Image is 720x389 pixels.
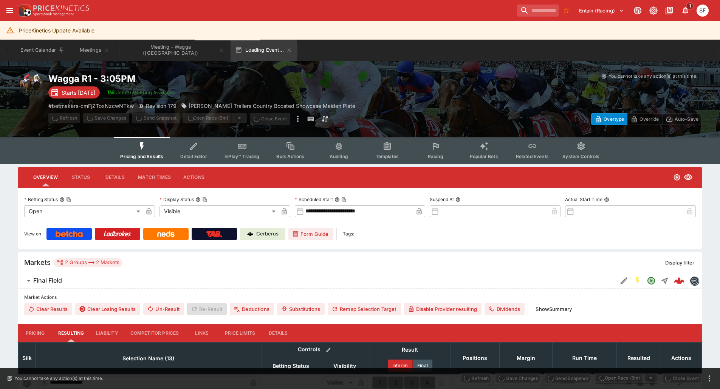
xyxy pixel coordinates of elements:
[247,231,253,237] img: Cerberus
[183,113,247,123] div: split button
[674,275,684,286] img: logo-cerberus--red.svg
[658,274,672,288] button: Straight
[143,303,184,315] span: Un-Result
[231,40,297,61] button: Loading Event...
[609,73,697,80] p: You cannot take any action(s) at this time.
[24,196,58,203] p: Betting Status
[293,113,302,125] button: more
[180,154,207,159] span: Detail Editor
[70,40,119,61] button: Meetings
[33,5,89,11] img: PriceKinetics
[672,273,687,288] a: edd5e312-225b-4e59-bba6-472d55b5cce9
[59,197,65,202] button: Betting StatusCopy To Clipboard
[48,73,375,85] h2: Copy To Clipboard
[14,375,103,382] p: You cannot take any action(s) at this time.
[24,292,696,303] label: Market Actions
[75,303,140,315] button: Clear Losing Results
[195,197,201,202] button: Display StatusCopy To Clipboard
[560,5,572,17] button: No Bookmarks
[663,4,676,17] button: Documentation
[594,373,658,383] div: split button
[52,324,90,342] button: Resulting
[146,102,177,110] p: Revision 179
[159,196,194,203] p: Display Status
[674,275,684,286] div: edd5e312-225b-4e59-bba6-472d55b5cce9
[565,196,602,203] p: Actual Start Time
[562,154,599,159] span: System Controls
[64,168,98,186] button: Status
[631,274,644,288] button: SGM Enabled
[485,303,525,315] button: Dividends
[225,154,259,159] span: InPlay™ Trading
[103,86,179,99] button: Jetbet Meeting Available
[328,303,401,315] button: Remap Selection Target
[574,5,629,17] button: Select Tenant
[206,231,222,237] img: TabNZ
[24,303,72,315] button: Clear Results
[343,228,354,240] label: Tags:
[616,342,661,374] th: Resulted
[19,23,94,37] div: PriceKinetics Update Available
[341,197,347,202] button: Copy To Clipboard
[325,361,364,371] span: Visibility
[3,4,17,17] button: open drawer
[324,345,333,355] button: Bulk edit
[678,4,692,17] button: Notifications
[376,154,399,159] span: Templates
[124,324,185,342] button: Competitor Prices
[219,324,261,342] button: Price Limits
[675,115,698,123] p: Auto-Save
[56,231,83,237] img: Betcha
[157,231,174,237] img: Neds
[684,173,693,182] svg: Visible
[604,115,624,123] p: Overtype
[499,342,552,374] th: Margin
[18,273,617,288] button: Final Field
[295,196,333,203] p: Scheduled Start
[256,230,279,238] p: Cerberus
[662,113,702,125] button: Auto-Save
[240,228,285,240] a: Cerberus
[428,154,443,159] span: Racing
[647,4,660,17] button: Toggle light/dark mode
[631,4,644,17] button: Connected to PK
[334,197,340,202] button: Scheduled StartCopy To Clipboard
[705,374,714,383] button: more
[516,154,549,159] span: Related Events
[18,324,52,342] button: Pricing
[230,303,274,315] button: Deductions
[159,205,278,217] div: Visible
[189,102,355,110] p: [PERSON_NAME] Trailers Country Boosted Showcase Maiden Plate
[686,2,694,10] span: 1
[177,168,211,186] button: Actions
[98,168,132,186] button: Details
[18,73,42,97] img: horse_racing.png
[107,89,115,96] img: jetbet-logo.svg
[114,354,183,363] span: Selection Name (13)
[16,40,69,61] button: Event Calendar
[591,113,627,125] button: Overtype
[644,274,658,288] button: Open
[33,12,74,16] img: Sportsbook Management
[470,154,498,159] span: Popular Bets
[24,228,43,240] label: View on :
[62,89,95,97] p: Starts [DATE]
[114,137,605,164] div: Event type filters
[639,115,659,123] p: Override
[370,342,450,357] th: Result
[202,197,207,202] button: Copy To Clipboard
[690,277,698,285] img: betmakers
[413,360,432,372] button: Final
[276,154,304,159] span: Bulk Actions
[531,303,576,315] button: ShowSummary
[132,168,177,186] button: Match Times
[661,342,701,374] th: Actions
[66,197,71,202] button: Copy To Clipboard
[57,258,119,267] div: 2 Groups 2 Markets
[24,258,51,267] h5: Markets
[288,228,333,240] a: Form Guide
[697,5,709,17] div: Sugaluopea Filipaina
[330,154,348,159] span: Auditing
[261,324,295,342] button: Details
[647,276,656,285] svg: Open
